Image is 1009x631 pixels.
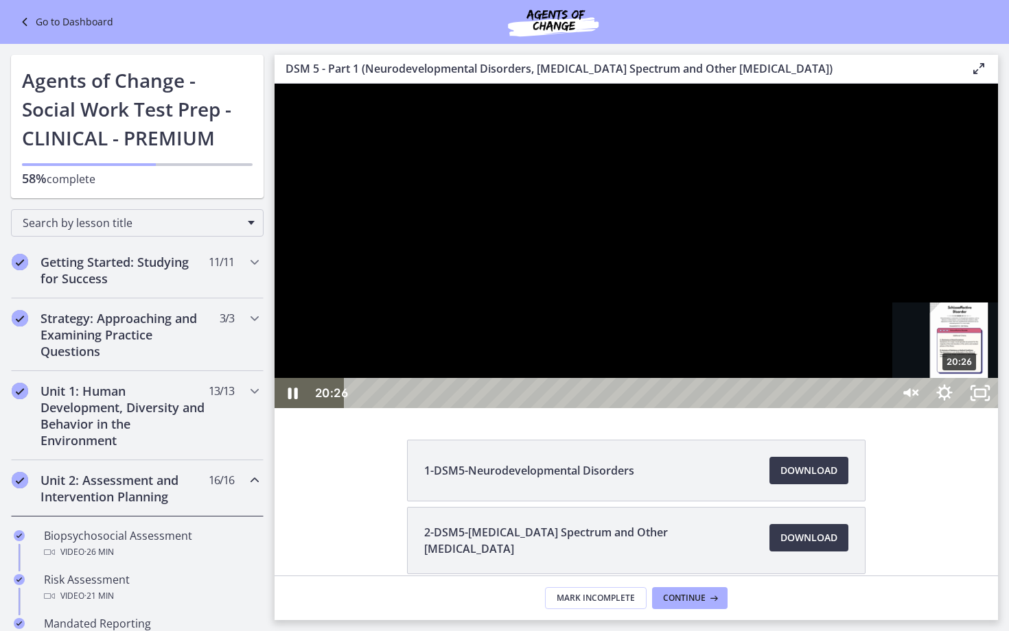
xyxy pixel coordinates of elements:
span: 58% [22,170,47,187]
div: Biopsychosocial Assessment [44,527,258,560]
i: Completed [12,310,28,326]
span: Mark Incomplete [557,593,635,604]
i: Completed [12,472,28,488]
div: Video [44,588,258,604]
h2: Strategy: Approaching and Examining Practice Questions [40,310,208,359]
span: 1-DSM5-Neurodevelopmental Disorders [424,462,634,479]
button: Mark Incomplete [545,587,647,609]
button: Unfullscreen [688,294,723,324]
span: 11 / 11 [209,254,234,270]
p: complete [22,170,253,187]
div: Search by lesson title [11,209,264,237]
iframe: Video Lesson [275,84,998,408]
i: Completed [12,383,28,399]
img: Agents of Change Social Work Test Prep [471,5,636,38]
button: Unmute [616,294,652,324]
span: 3 / 3 [220,310,234,326]
span: · 26 min [84,544,114,560]
h2: Unit 2: Assessment and Intervention Planning [40,472,208,505]
h3: DSM 5 - Part 1 (Neurodevelopmental Disorders, [MEDICAL_DATA] Spectrum and Other [MEDICAL_DATA]) [286,60,949,77]
button: Continue [652,587,728,609]
div: Risk Assessment [44,571,258,604]
h2: Getting Started: Studying for Success [40,254,208,287]
i: Completed [14,530,25,541]
i: Completed [12,254,28,270]
span: 16 / 16 [209,472,234,488]
span: 13 / 13 [209,383,234,399]
i: Completed [14,574,25,585]
button: Show settings menu [652,294,688,324]
span: · 21 min [84,588,114,604]
span: Search by lesson title [23,215,241,230]
a: Download [769,524,848,551]
a: Go to Dashboard [16,14,113,30]
span: Download [780,462,837,479]
span: 2-DSM5-[MEDICAL_DATA] Spectrum and Other [MEDICAL_DATA] [424,524,753,557]
h2: Unit 1: Human Development, Diversity and Behavior in the Environment [40,383,208,449]
a: Download [769,457,848,484]
span: Download [780,529,837,546]
h1: Agents of Change - Social Work Test Prep - CLINICAL - PREMIUM [22,66,253,152]
span: Continue [663,593,706,604]
i: Completed [14,618,25,629]
div: Video [44,544,258,560]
